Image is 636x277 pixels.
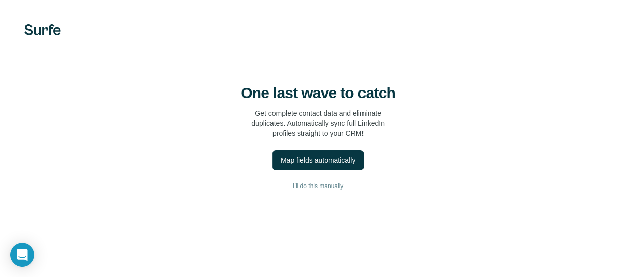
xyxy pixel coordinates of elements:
button: Map fields automatically [272,150,364,170]
div: Map fields automatically [281,155,355,165]
span: I’ll do this manually [293,181,343,191]
h4: One last wave to catch [241,84,395,102]
div: Open Intercom Messenger [10,243,34,267]
p: Get complete contact data and eliminate duplicates. Automatically sync full LinkedIn profiles str... [251,108,385,138]
button: I’ll do this manually [20,178,616,194]
img: Surfe's logo [24,24,61,35]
